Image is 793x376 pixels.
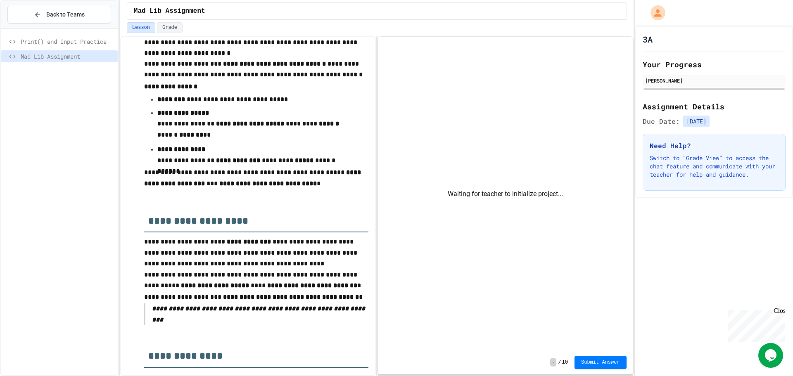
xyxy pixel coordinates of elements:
button: Grade [157,22,183,33]
span: - [550,358,556,367]
div: My Account [642,3,667,22]
span: Back to Teams [46,10,85,19]
span: Submit Answer [581,359,620,366]
span: / [558,359,561,366]
button: Lesson [127,22,155,33]
span: Mad Lib Assignment [134,6,205,16]
iframe: chat widget [724,307,785,342]
span: [DATE] [683,116,710,127]
span: Due Date: [643,116,680,126]
h2: Your Progress [643,59,786,70]
div: Waiting for teacher to initialize project... [378,37,633,351]
h3: Need Help? [650,141,779,151]
span: Mad Lib Assignment [21,52,114,61]
button: Back to Teams [7,6,111,24]
iframe: chat widget [758,343,785,368]
span: 10 [562,359,568,366]
h2: Assignment Details [643,101,786,112]
div: Chat with us now!Close [3,3,57,52]
h1: 3A [643,33,653,45]
span: Print() and Input Practice [21,37,114,46]
div: [PERSON_NAME] [645,77,783,84]
button: Submit Answer [575,356,627,369]
p: Switch to "Grade View" to access the chat feature and communicate with your teacher for help and ... [650,154,779,179]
